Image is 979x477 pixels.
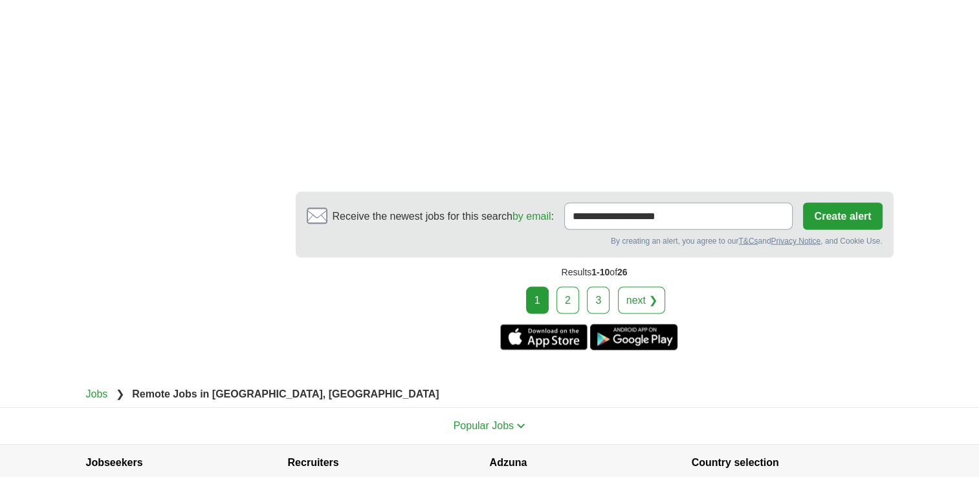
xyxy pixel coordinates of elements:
[738,237,758,246] a: T&Cs
[333,209,554,224] span: Receive the newest jobs for this search :
[587,287,610,314] a: 3
[771,237,820,246] a: Privacy Notice
[512,211,551,222] a: by email
[454,420,514,431] span: Popular Jobs
[591,267,610,277] span: 1-10
[307,235,883,247] div: By creating an alert, you agree to our and , and Cookie Use.
[132,388,439,399] strong: Remote Jobs in [GEOGRAPHIC_DATA], [GEOGRAPHIC_DATA]
[618,287,666,314] a: next ❯
[296,258,894,287] div: Results of
[556,287,579,314] a: 2
[803,203,882,230] button: Create alert
[590,324,677,350] a: Get the Android app
[516,423,525,429] img: toggle icon
[617,267,628,277] span: 26
[500,324,588,350] a: Get the iPhone app
[526,287,549,314] div: 1
[86,388,108,399] a: Jobs
[116,388,124,399] span: ❯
